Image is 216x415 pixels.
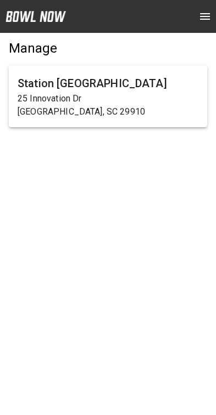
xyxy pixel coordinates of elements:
p: 25 Innovation Dr [18,92,198,105]
button: open drawer [194,5,216,27]
h5: Manage [9,39,207,57]
img: logo [5,11,66,22]
p: [GEOGRAPHIC_DATA], SC 29910 [18,105,198,118]
h6: Station [GEOGRAPHIC_DATA] [18,75,198,92]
